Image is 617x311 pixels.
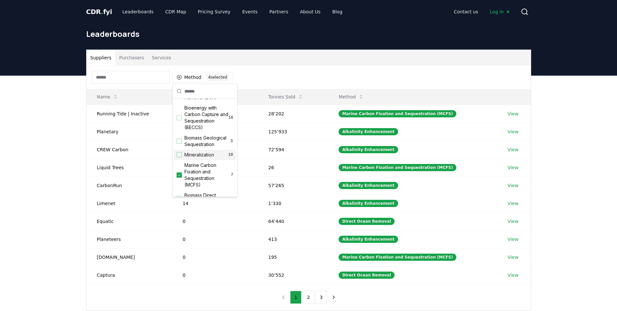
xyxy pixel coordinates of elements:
a: Partners [264,6,293,18]
h1: Leaderboards [86,29,531,39]
a: View [508,146,518,153]
div: Alkalinity Enhancement [339,128,398,135]
td: 14 [172,194,258,212]
td: CREW Carbon [87,141,172,158]
button: Method [333,90,369,103]
td: Running Tide | Inactive [87,105,172,123]
nav: Main [449,6,515,18]
td: 0 [172,266,258,284]
div: Alkalinity Enhancement [339,146,398,153]
span: Biomass Geological Sequestration [184,135,230,148]
button: 1 [290,291,302,304]
a: View [508,236,518,243]
button: next page [328,291,339,304]
button: Services [148,50,175,66]
div: 4 selected [207,74,229,81]
div: Alkalinity Enhancement [339,182,398,189]
span: 10 [228,152,233,157]
div: Alkalinity Enhancement [339,200,398,207]
td: 0 [172,248,258,266]
span: Mineralization [184,152,214,158]
a: Pricing Survey [193,6,235,18]
button: 2 [303,291,314,304]
div: Alkalinity Enhancement [339,236,398,243]
span: 3 [230,139,233,144]
a: View [508,164,518,171]
td: 195 [258,248,329,266]
td: Planeteers [87,230,172,248]
td: 30’552 [258,266,329,284]
a: CDR Map [160,6,191,18]
td: Equatic [87,212,172,230]
td: Limenet [87,194,172,212]
a: About Us [295,6,326,18]
a: Leaderboards [117,6,159,18]
a: View [508,128,518,135]
span: Log in [490,8,510,15]
td: 0 [172,212,258,230]
td: 1’330 [258,194,329,212]
a: View [508,182,518,189]
a: View [508,272,518,278]
div: Marine Carbon Fixation and Sequestration (MCFS) [339,164,456,171]
div: Marine Carbon Fixation and Sequestration (MCFS) [339,110,456,117]
a: View [508,111,518,117]
td: Planetary [87,123,172,141]
div: Marine Carbon Fixation and Sequestration (MCFS) [339,254,456,261]
td: 0 [172,230,258,248]
button: Suppliers [87,50,115,66]
td: Liquid Trees [87,158,172,176]
a: Blog [327,6,348,18]
div: Direct Ocean Removal [339,218,395,225]
td: 26 [258,158,329,176]
button: Method4selected [172,72,233,82]
button: Tonnes Sold [263,90,308,103]
td: CarbonRun [87,176,172,194]
button: Name [92,90,123,103]
td: 125’933 [258,123,329,141]
a: Events [237,6,263,18]
div: Direct Ocean Removal [339,272,395,279]
button: Purchasers [115,50,148,66]
a: Contact us [449,6,483,18]
a: View [508,200,518,207]
a: View [508,254,518,260]
td: 57’265 [258,176,329,194]
span: Biomass Direct Storage [184,192,229,205]
td: [DOMAIN_NAME] [87,248,172,266]
span: . [101,8,103,16]
td: 28’202 [258,105,329,123]
td: Captura [87,266,172,284]
span: 7 [231,172,233,178]
span: CDR fyi [86,8,112,16]
td: 72’594 [258,141,329,158]
span: 16 [229,115,233,120]
a: Log in [485,6,515,18]
span: Marine Carbon Fixation and Sequestration (MCFS) [184,162,231,188]
a: CDR.fyi [86,7,112,16]
span: 8 [229,196,233,201]
button: 3 [315,291,327,304]
td: 413 [258,230,329,248]
nav: Main [117,6,347,18]
td: 64’440 [258,212,329,230]
a: View [508,218,518,225]
span: Bioenergy with Carbon Capture and Sequestration (BECCS) [184,105,229,131]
